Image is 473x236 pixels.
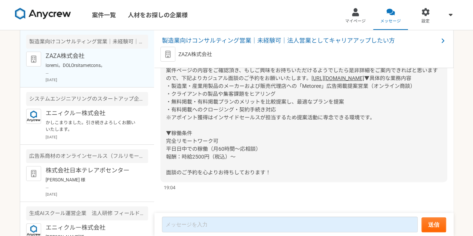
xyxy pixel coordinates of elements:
p: エニィクルー株式会社 [46,223,138,232]
span: はじめまして。ZAZA株式会社の[PERSON_NAME]と申します。 プロフィールを拝見して、本案件でご活躍頂けるのではと思いご連絡を差し上げました。 案件ページの内容をご確認頂き、もしご興味... [166,36,438,81]
img: 8DqYSo04kwAAAAASUVORK5CYII= [15,8,71,20]
span: 製造業向けコンサルティング営業｜未経験可｜法人営業としてキャリアアップしたい方 [162,36,438,45]
img: logo_text_blue_01.png [26,109,41,124]
p: [DATE] [46,77,148,83]
span: メッセージ [380,18,401,24]
img: default_org_logo-42cde973f59100197ec2c8e796e4974ac8490bb5b08a0eb061ff975e4574aa76.png [26,166,41,181]
div: 生成AIスクール運営企業 法人研修 フィールドセールスリーダー候補 [26,206,148,220]
div: 製造業向けコンサルティング営業｜未経験可｜法人営業としてキャリアアップしたい方 [26,35,148,49]
p: ZAZA株式会社 [178,50,212,58]
span: 設定 [421,18,430,24]
img: default_org_logo-42cde973f59100197ec2c8e796e4974ac8490bb5b08a0eb061ff975e4574aa76.png [26,52,41,67]
span: 19:04 [164,184,175,191]
p: loremi。DOLOrsitametcons。 adipiscinge、seddoeiusmodtemporincididun。 utlaboreetdolo、magnaaliquaenima... [46,62,138,76]
p: 株式会社日本テレアポセンター [46,166,138,175]
p: [DATE] [46,134,148,140]
p: エニィクルー株式会社 [46,109,138,118]
div: 広告系商材のオンラインセールス（フルリモート）募集 [26,149,148,163]
span: ▼具体的な業務内容 ・製造業・産業用製品のメーカーおよび販売代理店への「Metoree」広告掲載提案営業（オンライン商談） ・クライアントの製品や集客課題をヒアリング ・無料掲載・有料掲載プラン... [166,75,415,175]
div: システムエンジニアリングのスタートアップ企業 生成AIの新規事業のセールスを募集 [26,92,148,106]
p: [DATE] [46,191,148,197]
button: 送信 [421,217,446,232]
p: [PERSON_NAME] 様 お世話になっております。 こちらこそ、どうぞよろしくお願いいたします。 [46,177,138,190]
p: かしこまりました。引き続きよろしくお願いいたします。 [46,119,138,133]
p: ZAZA株式会社 [46,52,138,61]
img: default_org_logo-42cde973f59100197ec2c8e796e4974ac8490bb5b08a0eb061ff975e4574aa76.png [160,47,175,62]
a: [URL][DOMAIN_NAME] [311,75,364,81]
span: マイページ [345,18,366,24]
